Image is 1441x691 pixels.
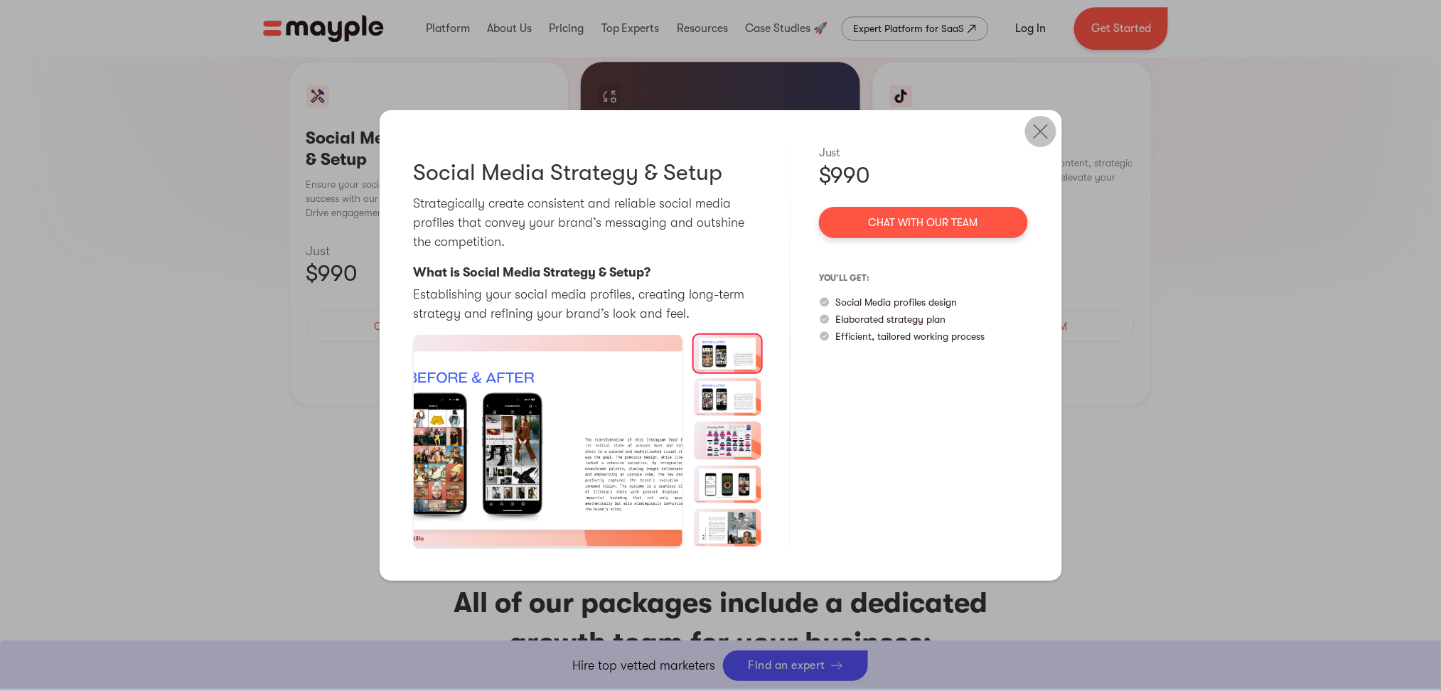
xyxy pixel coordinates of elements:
p: Elaborated strategy plan [836,312,946,326]
p: What is Social Media Strategy & Setup? [414,263,651,282]
p: Strategically create consistent and reliable social media profiles that convey your brand’s messa... [414,194,761,252]
div: $990 [819,161,1028,190]
a: Chat with our team [819,207,1028,238]
p: Establishing your social media profiles, creating long-term strategy and refining your brand’s lo... [414,285,761,323]
p: Efficient, tailored working process [836,329,985,343]
p: you’ll get: [819,267,1028,289]
h3: Social Media Strategy & Setup [414,159,723,187]
p: Social Media profiles design [836,295,958,309]
a: open lightbox [414,335,683,547]
div: Just [819,144,1028,161]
